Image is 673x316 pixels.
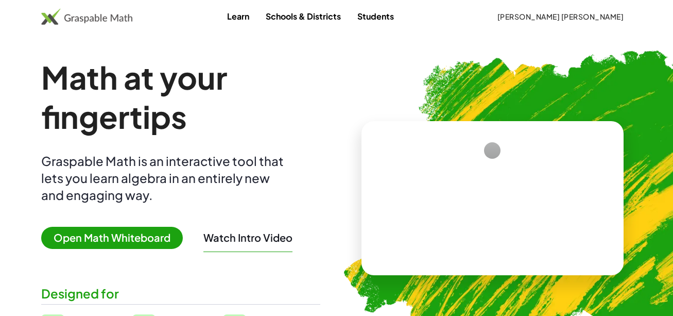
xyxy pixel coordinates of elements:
a: Open Math Whiteboard [41,233,191,244]
video: What is this? This is dynamic math notation. Dynamic math notation plays a central role in how Gr... [415,159,570,237]
div: Designed for [41,285,320,302]
div: Graspable Math is an interactive tool that lets you learn algebra in an entirely new and engaging... [41,153,288,204]
a: Learn [219,7,257,26]
span: [PERSON_NAME] [PERSON_NAME] [497,12,624,21]
a: Students [349,7,402,26]
button: Watch Intro Video [203,231,292,244]
span: Open Math Whiteboard [41,227,183,249]
h1: Math at your fingertips [41,58,320,136]
button: [PERSON_NAME] [PERSON_NAME] [489,7,632,26]
a: Schools & Districts [257,7,349,26]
